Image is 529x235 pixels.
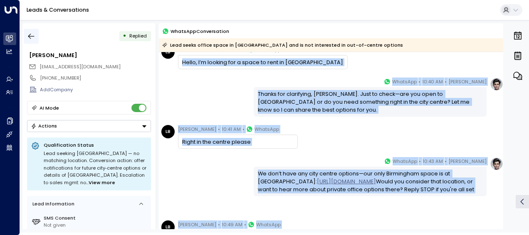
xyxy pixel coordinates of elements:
[255,125,279,133] span: WhatsApp
[27,6,89,13] a: Leads & Conversations
[162,41,403,49] div: Lead seeks office space in [GEOGRAPHIC_DATA] and is not interested in out-of-centre options
[161,125,175,138] div: LB
[30,200,74,207] div: Lead Information
[31,123,57,129] div: Actions
[44,222,148,229] div: Not given
[222,125,241,133] span: 10:41 AM
[40,75,151,82] div: [PHONE_NUMBER]
[256,220,281,229] span: WhatsApp
[182,58,343,66] div: Hello, I’m looking for a space to rent in [GEOGRAPHIC_DATA]
[258,170,483,194] div: We don’t have any city centre options—our only Birmingham space is at [GEOGRAPHIC_DATA]: Would yo...
[445,77,447,86] span: •
[123,30,126,42] div: •
[171,27,229,35] span: WhatsApp Conversation
[448,77,487,86] span: [PERSON_NAME]
[490,157,503,170] img: profile-logo.png
[40,63,121,70] span: latiabrowne07@gmail.com
[29,51,151,59] div: [PERSON_NAME]
[448,157,487,165] span: [PERSON_NAME]
[419,157,421,165] span: •
[40,104,59,112] div: AI Mode
[27,120,151,132] button: Actions
[222,220,242,229] span: 10:49 AM
[418,77,420,86] span: •
[40,86,151,93] div: AddCompany
[178,220,216,229] span: [PERSON_NAME]
[258,90,483,114] div: Thanks for clarifying, [PERSON_NAME]. Just to check—are you open to [GEOGRAPHIC_DATA] or do you n...
[317,177,376,185] a: [URL][DOMAIN_NAME]
[445,157,447,165] span: •
[40,63,121,70] span: [EMAIL_ADDRESS][DOMAIN_NAME]
[44,142,147,148] p: Qualification Status
[392,77,417,86] span: WhatsApp
[44,215,148,222] label: SMS Consent
[218,220,220,229] span: •
[423,157,443,165] span: 10:43 AM
[244,220,246,229] span: •
[490,77,503,91] img: profile-logo.png
[129,32,147,39] span: Replied
[89,179,115,187] span: View more
[161,220,175,234] div: LB
[218,125,220,133] span: •
[182,138,293,146] div: Right in the centre please
[27,120,151,132] div: Button group with a nested menu
[44,150,147,187] div: Lead seeking [GEOGRAPHIC_DATA] — no matching location. Conversion action: offer notifications for...
[161,45,175,59] div: LB
[242,125,245,133] span: •
[178,125,216,133] span: [PERSON_NAME]
[393,157,417,165] span: WhatsApp
[422,77,443,86] span: 10:40 AM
